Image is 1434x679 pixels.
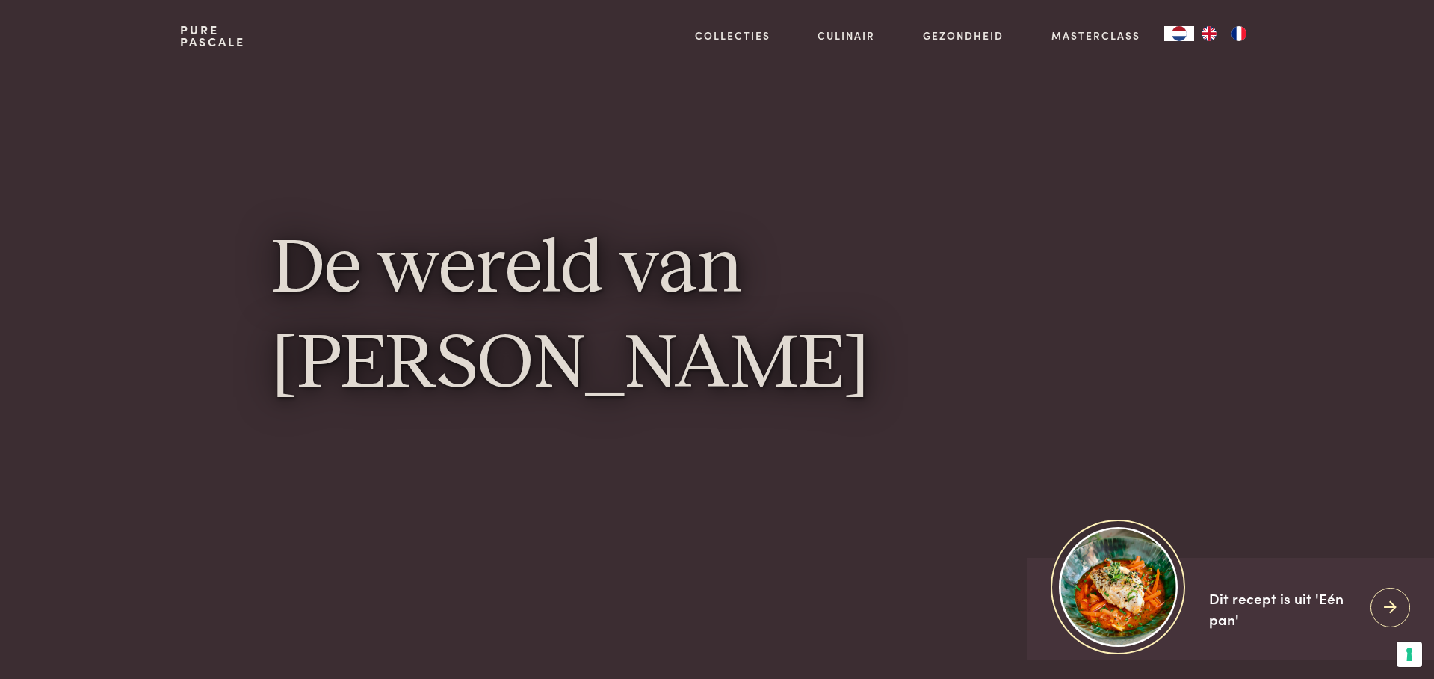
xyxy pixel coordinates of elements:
[180,24,245,48] a: PurePascale
[1194,26,1224,41] a: EN
[1224,26,1254,41] a: FR
[818,28,875,43] a: Culinair
[1194,26,1254,41] ul: Language list
[1051,28,1140,43] a: Masterclass
[1164,26,1194,41] div: Language
[695,28,770,43] a: Collecties
[1164,26,1254,41] aside: Language selected: Nederlands
[1397,642,1422,667] button: Uw voorkeuren voor toestemming voor trackingtechnologieën
[1059,527,1178,646] img: https://admin.purepascale.com/wp-content/uploads/2025/08/home_recept_link.jpg
[1164,26,1194,41] a: NL
[1027,558,1434,660] a: https://admin.purepascale.com/wp-content/uploads/2025/08/home_recept_link.jpg Dit recept is uit '...
[272,223,1163,414] h1: De wereld van [PERSON_NAME]
[923,28,1004,43] a: Gezondheid
[1209,588,1359,630] div: Dit recept is uit 'Eén pan'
